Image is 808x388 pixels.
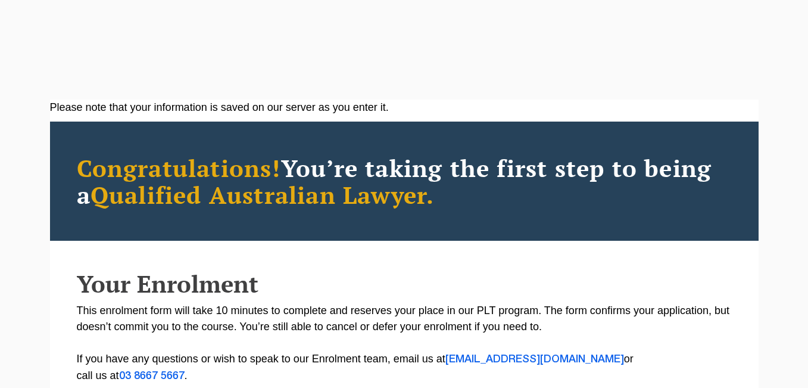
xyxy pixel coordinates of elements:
[77,271,732,297] h2: Your Enrolment
[77,152,281,184] span: Congratulations!
[77,154,732,208] h2: You’re taking the first step to being a
[91,179,435,210] span: Qualified Australian Lawyer.
[119,371,185,381] a: 03 8667 5667
[77,303,732,384] p: This enrolment form will take 10 minutes to complete and reserves your place in our PLT program. ...
[445,355,624,364] a: [EMAIL_ADDRESS][DOMAIN_NAME]
[50,100,759,116] div: Please note that your information is saved on our server as you enter it.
